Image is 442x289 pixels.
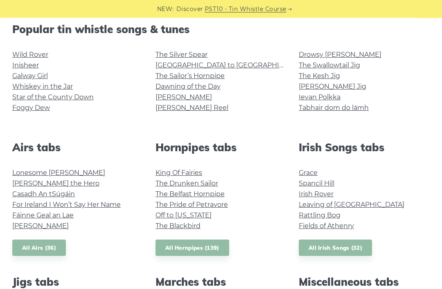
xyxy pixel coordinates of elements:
[156,104,228,112] a: [PERSON_NAME] Reel
[156,240,229,257] a: All Hornpipes (139)
[156,222,201,230] a: The Blackbird
[12,180,99,188] a: [PERSON_NAME] the Hero
[12,23,430,36] h2: Popular tin whistle songs & tunes
[156,190,225,198] a: The Belfast Hornpipe
[12,201,121,209] a: For Ireland I Won’t Say Her Name
[299,190,334,198] a: Irish Rover
[299,104,369,112] a: Tabhair dom do lámh
[156,141,286,154] h2: Hornpipes tabs
[12,222,69,230] a: [PERSON_NAME]
[156,62,307,69] a: [GEOGRAPHIC_DATA] to [GEOGRAPHIC_DATA]
[12,240,66,257] a: All Airs (36)
[157,4,174,14] span: NEW:
[176,4,203,14] span: Discover
[156,83,221,91] a: Dawning of the Day
[12,276,143,289] h2: Jigs tabs
[156,94,212,101] a: [PERSON_NAME]
[12,169,105,177] a: Lonesome [PERSON_NAME]
[156,180,218,188] a: The Drunken Sailor
[299,94,341,101] a: Ievan Polkka
[156,201,228,209] a: The Pride of Petravore
[156,72,225,80] a: The Sailor’s Hornpipe
[12,83,73,91] a: Whiskey in the Jar
[299,51,381,59] a: Drowsy [PERSON_NAME]
[156,169,202,177] a: King Of Fairies
[156,212,212,220] a: Off to [US_STATE]
[299,201,404,209] a: Leaving of [GEOGRAPHIC_DATA]
[299,169,318,177] a: Grace
[299,62,360,69] a: The Swallowtail Jig
[299,222,354,230] a: Fields of Athenry
[299,240,372,257] a: All Irish Songs (32)
[299,72,340,80] a: The Kesh Jig
[156,276,286,289] h2: Marches tabs
[12,94,94,101] a: Star of the County Down
[12,51,48,59] a: Wild Rover
[12,190,75,198] a: Casadh An tSúgáin
[299,83,366,91] a: [PERSON_NAME] Jig
[12,72,48,80] a: Galway Girl
[12,62,39,69] a: Inisheer
[12,212,74,220] a: Fáinne Geal an Lae
[12,104,50,112] a: Foggy Dew
[299,276,430,289] h2: Miscellaneous tabs
[299,212,341,220] a: Rattling Bog
[299,141,430,154] h2: Irish Songs tabs
[205,4,286,14] a: PST10 - Tin Whistle Course
[12,141,143,154] h2: Airs tabs
[156,51,207,59] a: The Silver Spear
[299,180,334,188] a: Spancil Hill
